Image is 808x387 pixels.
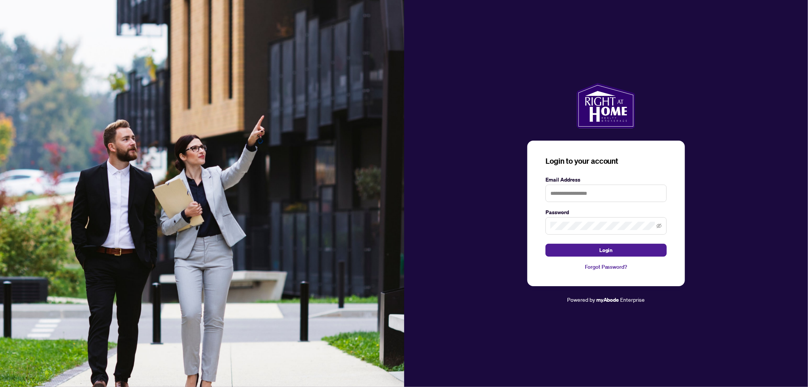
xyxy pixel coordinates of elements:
span: Login [599,244,613,256]
h3: Login to your account [545,156,667,166]
img: ma-logo [577,83,635,128]
span: Powered by [567,296,595,303]
label: Password [545,208,667,216]
span: eye-invisible [656,223,662,229]
button: Login [545,244,667,257]
span: Enterprise [620,296,645,303]
a: myAbode [596,296,619,304]
label: Email Address [545,175,667,184]
a: Forgot Password? [545,263,667,271]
